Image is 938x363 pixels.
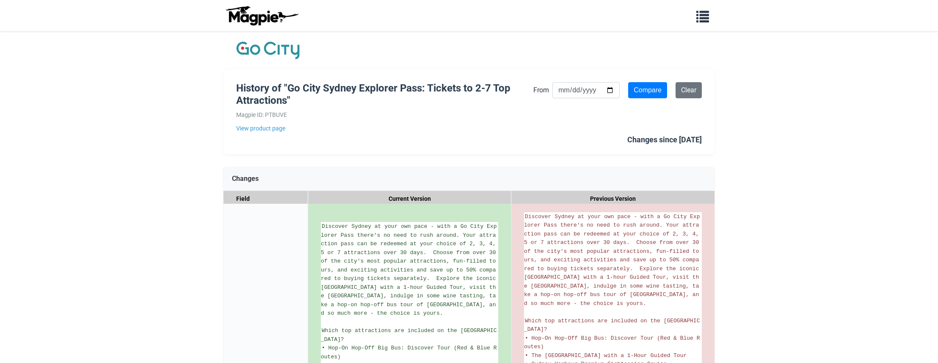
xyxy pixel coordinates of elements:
[236,40,300,61] img: Company Logo
[511,191,715,207] div: Previous Version
[321,345,497,360] span: • Hop-On Hop-Off Big Bus: Discover Tour (Red & Blue Routes)
[236,124,533,133] a: View product page
[321,223,499,316] span: Discover Sydney at your own pace - with a Go City Explorer Pass there's no need to rush around. Y...
[628,82,667,98] input: Compare
[236,110,533,119] div: Magpie ID: PTBUVE
[524,213,702,307] span: Discover Sydney at your own pace - with a Go City Explorer Pass there's no need to rush around. Y...
[223,6,300,26] img: logo-ab69f6fb50320c5b225c76a69d11143b.png
[524,335,700,350] span: • Hop-On Hop-Off Big Bus: Discover Tour (Red & Blue Routes)
[223,167,715,191] div: Changes
[236,82,533,107] h1: History of "Go City Sydney Explorer Pass: Tickets to 2-7 Top Attractions"
[321,327,497,343] span: Which top attractions are included on the [GEOGRAPHIC_DATA]?
[533,85,549,96] label: From
[627,134,702,146] div: Changes since [DATE]
[223,191,308,207] div: Field
[524,318,700,333] span: Which top attractions are included on the [GEOGRAPHIC_DATA]?
[308,191,511,207] div: Current Version
[676,82,702,98] a: Clear
[525,352,687,359] span: • The [GEOGRAPHIC_DATA] with a 1-Hour Guided Tour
